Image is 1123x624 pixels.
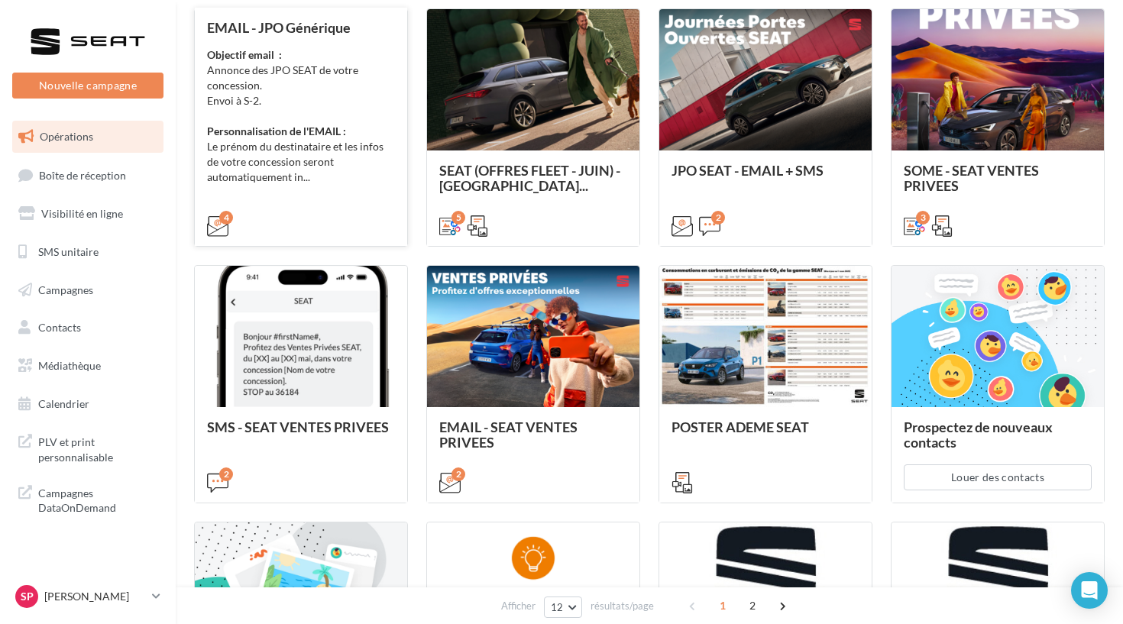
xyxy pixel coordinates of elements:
span: SMS - SEAT VENTES PRIVEES [207,419,389,435]
span: Sp [21,589,34,604]
div: 3 [916,211,930,225]
span: Opérations [40,130,93,143]
button: 12 [544,597,583,618]
span: JPO SEAT - EMAIL + SMS [672,162,824,179]
span: Campagnes DataOnDemand [38,483,157,516]
a: Campagnes DataOnDemand [9,477,167,522]
p: [PERSON_NAME] [44,589,146,604]
span: Calendrier [38,397,89,410]
a: Calendrier [9,388,167,420]
span: Prospectez de nouveaux contacts [904,419,1053,451]
div: 4 [219,211,233,225]
a: Boîte de réception [9,159,167,192]
span: Afficher [501,599,536,613]
button: Nouvelle campagne [12,73,163,99]
span: PLV et print personnalisable [38,432,157,464]
span: Médiathèque [38,359,101,372]
span: 1 [710,593,735,618]
div: Annonce des JPO SEAT de votre concession. Envoi à S-2. [207,47,395,185]
li: Le prénom du destinataire et les infos de votre concession seront automatiquement in... [207,139,395,185]
button: Louer des contacts [904,464,1092,490]
span: SOME - SEAT VENTES PRIVEES [904,162,1039,194]
span: Campagnes [38,283,93,296]
a: SMS unitaire [9,236,167,268]
span: Boîte de réception [39,168,126,181]
a: Médiathèque [9,350,167,382]
span: EMAIL - SEAT VENTES PRIVEES [439,419,578,451]
a: Opérations [9,121,167,153]
a: Sp [PERSON_NAME] [12,582,163,611]
span: 2 [740,593,765,618]
div: 2 [219,467,233,481]
span: 12 [551,601,564,613]
span: EMAIL - JPO Générique [207,19,351,36]
strong: Objectif email : [207,48,282,61]
div: 2 [451,467,465,481]
a: PLV et print personnalisable [9,425,167,470]
span: SEAT (OFFRES FLEET - JUIN) - [GEOGRAPHIC_DATA]... [439,162,620,194]
span: Contacts [38,321,81,334]
div: Open Intercom Messenger [1071,572,1108,609]
strong: Personnalisation de l'EMAIL : [207,124,346,137]
span: POSTER ADEME SEAT [672,419,809,435]
span: Visibilité en ligne [41,207,123,220]
div: 5 [451,211,465,225]
span: SMS unitaire [38,245,99,258]
span: résultats/page [591,599,654,613]
a: Contacts [9,312,167,344]
a: Visibilité en ligne [9,198,167,230]
div: 2 [711,211,725,225]
a: Campagnes [9,274,167,306]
